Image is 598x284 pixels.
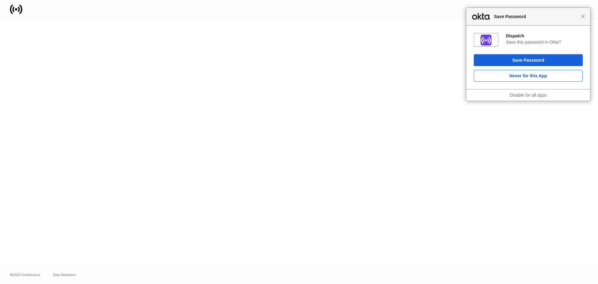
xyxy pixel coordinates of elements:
[491,13,581,20] span: Save Password
[481,35,491,46] img: AAAABklEQVQDAMWBnzTAa2aNAAAAAElFTkSuQmCC
[581,14,585,19] span: Close
[10,272,40,277] span: © 2025 OneAdvisory
[510,93,547,98] a: Disable for all apps
[53,272,76,277] a: Data Disclaimer
[474,70,583,82] button: Never for this App
[506,39,583,45] div: Save this password in Okta?
[506,33,583,39] div: Dispatch
[474,54,583,66] button: Save Password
